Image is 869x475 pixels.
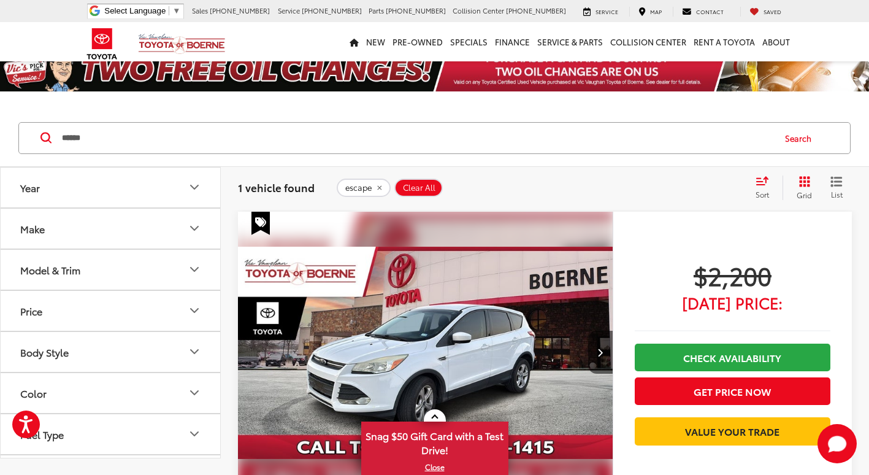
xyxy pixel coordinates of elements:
[61,123,773,153] input: Search by Make, Model, or Keyword
[192,6,208,15] span: Sales
[773,123,829,153] button: Search
[629,7,671,17] a: Map
[607,22,690,61] a: Collision Center
[362,22,389,61] a: New
[345,183,372,193] span: escape
[187,303,202,318] div: Price
[1,168,221,207] button: YearYear
[595,7,618,15] span: Service
[20,305,42,317] div: Price
[187,262,202,277] div: Model & Trim
[588,331,613,374] button: Next image
[187,427,202,441] div: Fuel Type
[1,373,221,413] button: ColorColor
[817,424,857,463] svg: Start Chat
[635,296,830,309] span: [DATE] Price:
[696,7,724,15] span: Contact
[817,424,857,463] button: Toggle Chat Window
[635,344,830,371] a: Check Availability
[534,22,607,61] a: Service & Parts: Opens in a new tab
[635,377,830,405] button: Get Price Now
[104,6,166,15] span: Select Language
[138,33,226,55] img: Vic Vaughan Toyota of Boerne
[20,182,40,193] div: Year
[635,417,830,445] a: Value Your Trade
[446,22,491,61] a: Specials
[369,6,384,15] span: Parts
[635,260,830,290] span: $2,200
[172,6,180,15] span: ▼
[20,223,45,234] div: Make
[20,387,47,399] div: Color
[453,6,504,15] span: Collision Center
[740,7,791,17] a: My Saved Vehicles
[20,428,64,440] div: Fuel Type
[749,176,783,200] button: Select sort value
[1,291,221,331] button: PricePrice
[756,189,769,199] span: Sort
[690,22,759,61] a: Rent a Toyota
[187,221,202,236] div: Make
[783,176,821,200] button: Grid View
[673,7,733,17] a: Contact
[187,180,202,195] div: Year
[574,7,627,17] a: Service
[337,179,391,197] button: remove escape
[821,176,852,200] button: List View
[187,344,202,359] div: Body Style
[346,22,362,61] a: Home
[302,6,362,15] span: [PHONE_NUMBER]
[187,385,202,400] div: Color
[394,179,443,197] button: Clear All
[210,6,270,15] span: [PHONE_NUMBER]
[20,346,69,358] div: Body Style
[1,414,221,454] button: Fuel TypeFuel Type
[491,22,534,61] a: Finance
[278,6,300,15] span: Service
[830,189,843,199] span: List
[650,7,662,15] span: Map
[403,183,435,193] span: Clear All
[362,423,507,460] span: Snag $50 Gift Card with a Test Drive!
[104,6,180,15] a: Select Language​
[238,180,315,195] span: 1 vehicle found
[386,6,446,15] span: [PHONE_NUMBER]
[764,7,781,15] span: Saved
[251,212,270,235] span: Special
[20,264,80,276] div: Model & Trim
[1,332,221,372] button: Body StyleBody Style
[79,24,125,64] img: Toyota
[797,190,812,200] span: Grid
[1,250,221,290] button: Model & TrimModel & Trim
[759,22,794,61] a: About
[506,6,566,15] span: [PHONE_NUMBER]
[1,209,221,249] button: MakeMake
[389,22,446,61] a: Pre-Owned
